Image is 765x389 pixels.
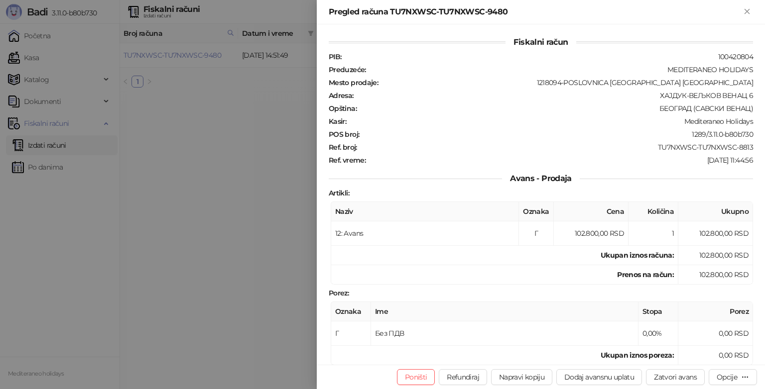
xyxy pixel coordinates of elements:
[358,104,754,113] div: БЕОГРАД (САВСКИ ВЕНАЦ)
[646,369,705,385] button: Zatvori avans
[678,246,753,265] td: 102.800,00 RSD
[629,202,678,221] th: Količina
[678,265,753,285] td: 102.800,00 RSD
[331,321,371,346] td: Г
[617,270,674,279] strong: Prenos na račun :
[367,156,754,165] div: [DATE] 11:44:56
[329,289,349,297] strong: Porez :
[709,369,757,385] button: Opcije
[519,202,554,221] th: Oznaka
[678,221,753,246] td: 102.800,00 RSD
[329,189,349,197] strong: Artikli :
[371,302,638,321] th: Ime
[342,52,754,61] div: 100420804
[499,373,544,382] span: Napravi kopiju
[491,369,552,385] button: Napravi kopiju
[329,104,357,113] strong: Opština :
[638,302,678,321] th: Stopa
[367,65,754,74] div: MEDITERANEO HOLIDAYS
[556,369,642,385] button: Dodaj avansnu uplatu
[347,117,754,126] div: Mediteraneo Holidays
[601,251,674,260] strong: Ukupan iznos računa :
[379,78,754,87] div: 1218094-POSLOVNICA [GEOGRAPHIC_DATA] [GEOGRAPHIC_DATA]
[717,373,737,382] div: Opcije
[638,321,678,346] td: 0,00%
[601,351,674,360] strong: Ukupan iznos poreza:
[331,202,519,221] th: Naziv
[358,143,754,152] div: TU7NXWSC-TU7NXWSC-8813
[329,156,366,165] strong: Ref. vreme :
[371,321,638,346] td: Без ПДВ
[329,6,741,18] div: Pregled računa TU7NXWSC-TU7NXWSC-9480
[331,221,519,246] td: 12: Avans
[741,6,753,18] button: Zatvori
[397,369,435,385] button: Poništi
[554,202,629,221] th: Cena
[329,143,357,152] strong: Ref. broj :
[439,369,487,385] button: Refundiraj
[329,65,366,74] strong: Preduzeće :
[678,202,753,221] th: Ukupno
[554,221,629,246] td: 102.800,00 RSD
[329,52,341,61] strong: PIB :
[331,302,371,321] th: Oznaka
[329,91,354,100] strong: Adresa :
[629,221,678,246] td: 1
[329,130,359,139] strong: POS broj :
[360,130,754,139] div: 1289/3.11.0-b80b730
[678,346,753,365] td: 0,00 RSD
[678,321,753,346] td: 0,00 RSD
[519,221,554,246] td: Г
[355,91,754,100] div: ХАЈДУК-ВЕЉКОВ ВЕНАЦ 6
[506,37,576,47] span: Fiskalni račun
[678,302,753,321] th: Porez
[329,78,378,87] strong: Mesto prodaje :
[329,117,346,126] strong: Kasir :
[502,174,579,183] span: Avans - Prodaja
